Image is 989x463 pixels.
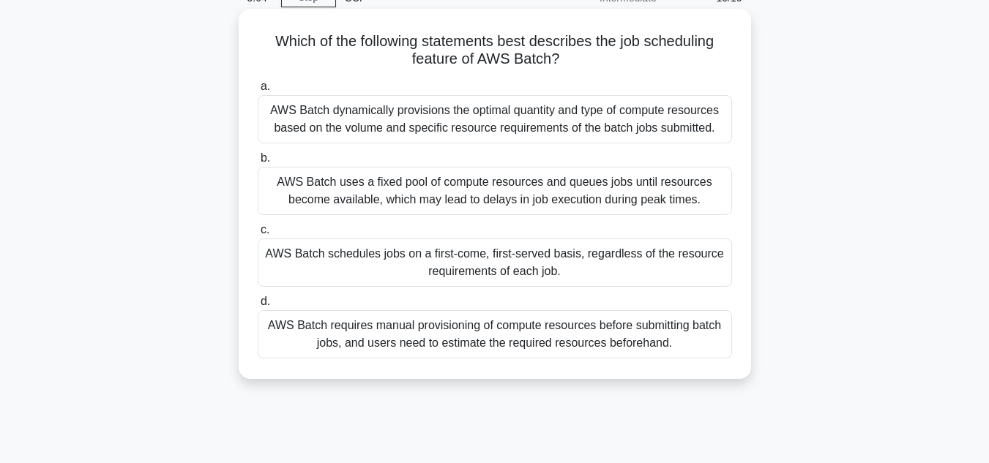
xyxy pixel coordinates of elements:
[261,151,270,164] span: b.
[258,95,732,143] div: AWS Batch dynamically provisions the optimal quantity and type of compute resources based on the ...
[258,167,732,215] div: AWS Batch uses a fixed pool of compute resources and queues jobs until resources become available...
[258,310,732,358] div: AWS Batch requires manual provisioning of compute resources before submitting batch jobs, and use...
[258,238,732,287] div: AWS Batch schedules jobs on a first-come, first-served basis, regardless of the resource requirem...
[261,295,270,307] span: d.
[261,80,270,92] span: a.
[256,32,734,69] h5: Which of the following statements best describes the job scheduling feature of AWS Batch?
[261,223,269,236] span: c.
